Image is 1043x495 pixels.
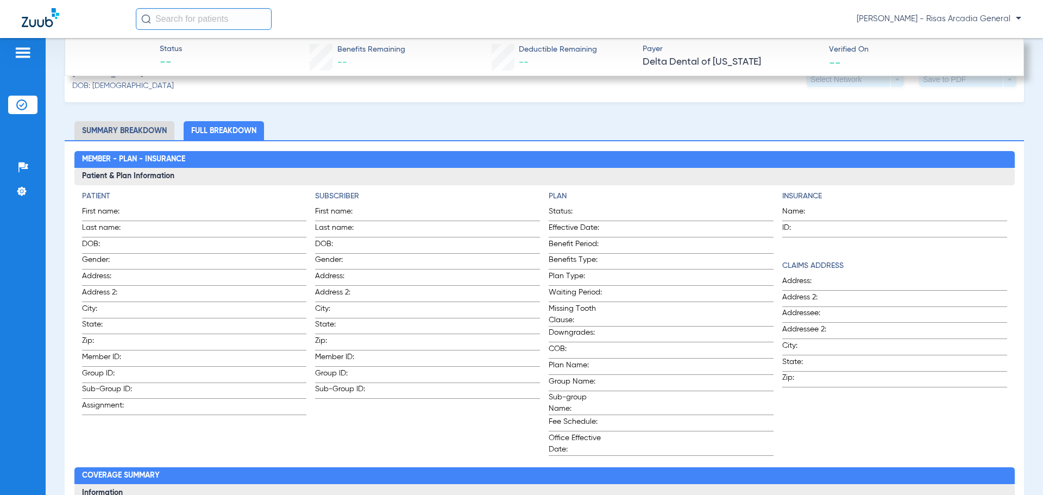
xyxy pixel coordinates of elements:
span: Address: [82,271,135,285]
h4: Claims Address [782,260,1007,272]
span: ID: [782,222,813,237]
input: Search for patients [136,8,272,30]
span: -- [160,55,182,71]
span: Fee Schedule: [549,416,602,431]
span: Sub-group Name: [549,392,602,415]
span: Name: [782,206,813,221]
h2: Member - Plan - Insurance [74,151,1015,168]
span: Zip: [315,335,368,350]
span: -- [519,58,529,67]
span: Office Effective Date: [549,433,602,455]
span: Addressee: [782,308,835,322]
span: COB: [549,343,602,358]
span: Group Name: [549,376,602,391]
span: Zip: [782,372,835,387]
li: Summary Breakdown [74,121,174,140]
span: Sub-Group ID: [82,384,135,398]
span: Gender: [82,254,135,269]
span: Delta Dental of [US_STATE] [643,55,820,69]
span: Assignment: [82,400,135,415]
span: City: [782,340,835,355]
span: First name: [82,206,135,221]
img: Search Icon [141,14,151,24]
span: City: [315,303,368,318]
span: First name: [315,206,368,221]
h4: Subscriber [315,191,540,202]
span: Status [160,43,182,55]
span: Effective Date: [549,222,602,237]
span: Plan Name: [549,360,602,374]
span: -- [337,58,347,67]
span: State: [782,356,835,371]
span: Waiting Period: [549,287,602,302]
span: Address 2: [315,287,368,302]
span: Benefits Type: [549,254,602,269]
h2: Coverage Summary [74,467,1015,485]
h4: Patient [82,191,307,202]
h3: Patient & Plan Information [74,168,1015,185]
span: Payer [643,43,820,55]
span: Benefits Remaining [337,44,405,55]
img: hamburger-icon [14,46,32,59]
span: -- [829,57,841,68]
span: [PERSON_NAME] - Risas Arcadia General [857,14,1021,24]
iframe: Chat Widget [989,443,1043,495]
span: Plan Type: [549,271,602,285]
h4: Plan [549,191,774,202]
span: Verified On [829,44,1006,55]
span: Status: [549,206,602,221]
li: Full Breakdown [184,121,264,140]
span: Member ID: [315,352,368,366]
span: Last name: [82,222,135,237]
span: Downgrades: [549,327,602,342]
span: City: [82,303,135,318]
span: Zip: [82,335,135,350]
span: DOB: [82,239,135,253]
span: Sub-Group ID: [315,384,368,398]
span: DOB: [DEMOGRAPHIC_DATA] [72,80,174,92]
span: Gender: [315,254,368,269]
span: State: [82,319,135,334]
span: Address: [315,271,368,285]
span: Missing Tooth Clause: [549,303,602,326]
span: Address: [782,275,835,290]
span: Benefit Period: [549,239,602,253]
span: Address 2: [82,287,135,302]
span: State: [315,319,368,334]
span: Group ID: [315,368,368,383]
span: Deductible Remaining [519,44,597,55]
span: Last name: [315,222,368,237]
img: Zuub Logo [22,8,59,27]
span: DOB: [315,239,368,253]
h4: Insurance [782,191,1007,202]
span: Address 2: [782,292,835,306]
span: Addressee 2: [782,324,835,339]
span: Member ID: [82,352,135,366]
span: Group ID: [82,368,135,383]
